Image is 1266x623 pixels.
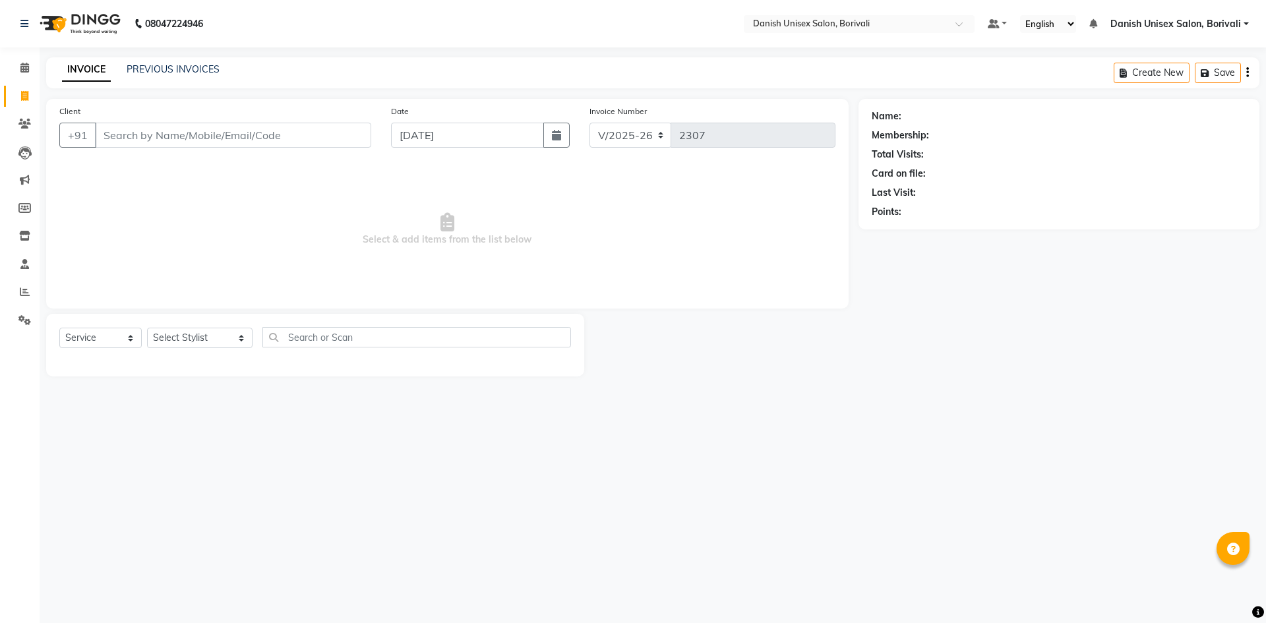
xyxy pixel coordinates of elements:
span: Danish Unisex Salon, Borivali [1110,17,1241,31]
div: Total Visits: [872,148,924,162]
input: Search by Name/Mobile/Email/Code [95,123,371,148]
img: logo [34,5,124,42]
input: Search or Scan [262,327,571,347]
label: Invoice Number [589,105,647,117]
div: Card on file: [872,167,926,181]
div: Points: [872,205,901,219]
button: +91 [59,123,96,148]
button: Create New [1114,63,1190,83]
button: Save [1195,63,1241,83]
b: 08047224946 [145,5,203,42]
iframe: chat widget [1211,570,1253,610]
a: INVOICE [62,58,111,82]
div: Last Visit: [872,186,916,200]
label: Date [391,105,409,117]
label: Client [59,105,80,117]
div: Name: [872,109,901,123]
a: PREVIOUS INVOICES [127,63,220,75]
span: Select & add items from the list below [59,163,835,295]
div: Membership: [872,129,929,142]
